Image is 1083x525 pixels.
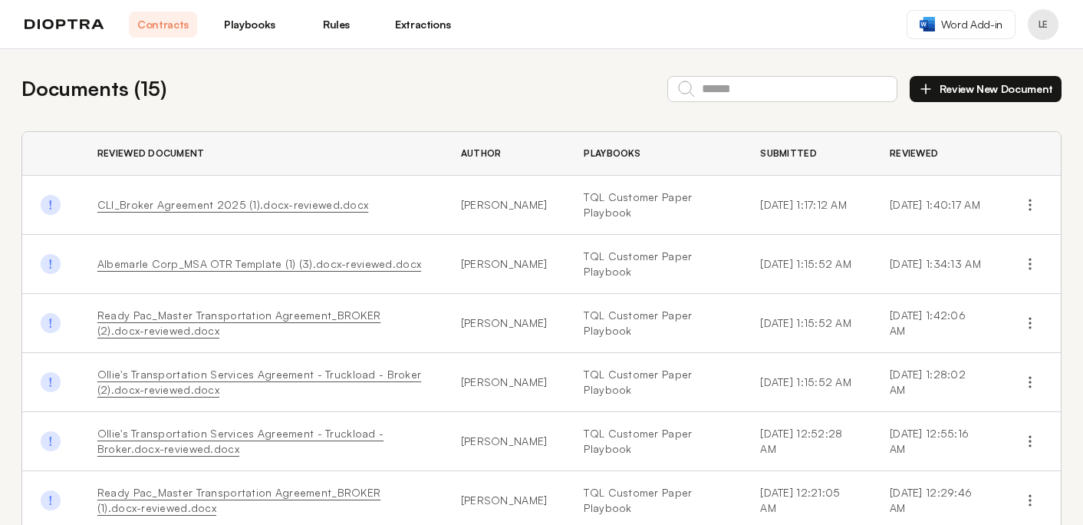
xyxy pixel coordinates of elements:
h2: Documents ( 15 ) [21,74,166,104]
a: TQL Customer Paper Playbook [584,426,723,457]
th: Submitted [742,132,871,176]
a: Rules [302,12,370,38]
td: [DATE] 1:17:12 AM [742,176,871,235]
button: Review New Document [910,76,1062,102]
a: Ready Pac_Master Transportation Agreement_BROKER (1).docx-reviewed.docx [97,486,380,514]
th: Author [443,132,566,176]
img: logo [25,19,104,30]
td: [PERSON_NAME] [443,412,566,471]
td: [DATE] 1:28:02 AM [871,353,999,412]
td: [DATE] 1:40:17 AM [871,176,999,235]
img: Done [41,431,61,451]
td: [DATE] 12:52:28 AM [742,412,871,471]
a: TQL Customer Paper Playbook [584,308,723,338]
td: [PERSON_NAME] [443,294,566,353]
a: TQL Customer Paper Playbook [584,249,723,279]
img: Done [41,372,61,392]
a: Ollie's Transportation Services Agreement - Truckload - Broker (2).docx-reviewed.docx [97,368,421,396]
td: [DATE] 12:55:16 AM [871,412,999,471]
img: Done [41,490,61,510]
td: [DATE] 1:15:52 AM [742,294,871,353]
button: Profile menu [1028,9,1058,40]
td: [PERSON_NAME] [443,176,566,235]
th: Playbooks [565,132,742,176]
a: TQL Customer Paper Playbook [584,485,723,516]
th: Reviewed [871,132,999,176]
a: CLI_Broker Agreement 2025 (1).docx-reviewed.docx [97,198,368,211]
span: Word Add-in [941,17,1002,32]
img: Done [41,313,61,333]
a: Ollie's Transportation Services Agreement - Truckload - Broker.docx-reviewed.docx [97,427,383,455]
td: [DATE] 1:42:06 AM [871,294,999,353]
a: TQL Customer Paper Playbook [584,367,723,398]
a: Word Add-in [907,10,1016,39]
td: [DATE] 1:15:52 AM [742,235,871,294]
a: Contracts [129,12,197,38]
th: Reviewed Document [79,132,443,176]
a: Extractions [389,12,457,38]
td: [PERSON_NAME] [443,353,566,412]
a: TQL Customer Paper Playbook [584,190,723,220]
td: [DATE] 1:34:13 AM [871,235,999,294]
a: Playbooks [216,12,284,38]
td: [DATE] 1:15:52 AM [742,353,871,412]
a: Ready Pac_Master Transportation Agreement_BROKER (2).docx-reviewed.docx [97,309,380,337]
img: word [920,17,935,31]
img: Done [41,195,61,215]
img: Done [41,254,61,274]
td: [PERSON_NAME] [443,235,566,294]
a: Albemarle Corp_MSA OTR Template (1) (3).docx-reviewed.docx [97,257,421,270]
